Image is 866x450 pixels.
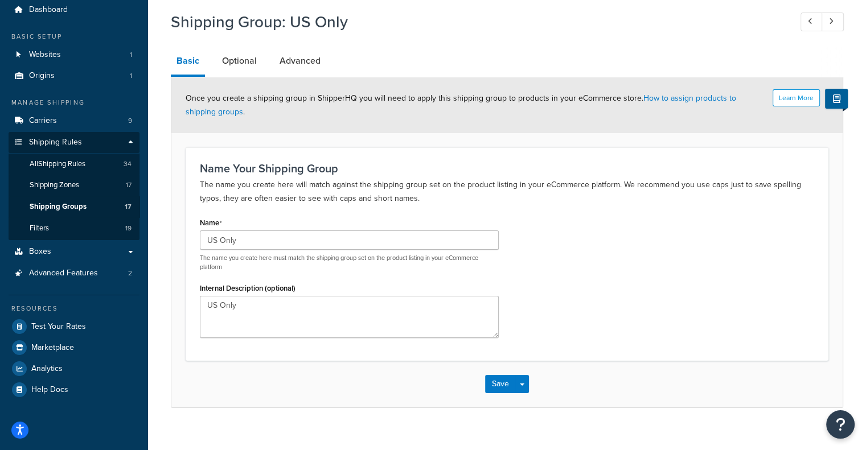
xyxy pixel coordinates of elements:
button: Show Help Docs [825,89,848,109]
li: Carriers [9,110,139,131]
span: 1 [130,50,132,60]
li: Advanced Features [9,263,139,284]
label: Internal Description (optional) [200,284,295,292]
a: Test Your Rates [9,316,139,337]
span: Advanced Features [29,269,98,278]
a: Boxes [9,241,139,262]
span: Boxes [29,247,51,257]
span: Carriers [29,116,57,126]
span: Origins [29,71,55,81]
h1: Shipping Group: US Only [171,11,779,33]
div: Resources [9,304,139,313]
a: Analytics [9,358,139,379]
span: 19 [125,224,132,233]
a: Optional [216,47,262,75]
span: 9 [128,116,132,126]
span: Test Your Rates [31,322,86,332]
a: Help Docs [9,379,139,400]
p: The name you create here will match against the shipping group set on the product listing in your... [200,178,814,205]
span: 1 [130,71,132,81]
button: Open Resource Center [826,410,855,439]
a: Shipping Zones17 [9,175,139,196]
span: Help Docs [31,385,68,395]
li: Origins [9,65,139,86]
p: The name you create here must match the shipping group set on the product listing in your eCommer... [200,254,499,271]
span: Shipping Groups [30,202,87,212]
li: Shipping Rules [9,132,139,240]
a: Basic [171,47,205,77]
span: Shipping Rules [29,138,82,147]
span: Websites [29,50,61,60]
a: Shipping Rules [9,132,139,153]
li: Websites [9,44,139,65]
a: Advanced Features2 [9,263,139,284]
span: 17 [126,180,132,190]
li: Shipping Groups [9,196,139,217]
span: Marketplace [31,343,74,353]
a: AllShipping Rules34 [9,154,139,175]
a: Origins1 [9,65,139,86]
span: All Shipping Rules [30,159,85,169]
span: Filters [30,224,49,233]
a: Advanced [274,47,326,75]
span: 17 [125,202,132,212]
a: Marketplace [9,337,139,358]
span: Once you create a shipping group in ShipperHQ you will need to apply this shipping group to produ... [186,92,736,118]
textarea: US Only [200,296,499,338]
span: 2 [128,269,132,278]
a: Carriers9 [9,110,139,131]
span: Dashboard [29,5,68,15]
button: Save [485,375,516,393]
a: Next Record [822,13,844,31]
div: Basic Setup [9,32,139,42]
span: 34 [124,159,132,169]
a: Shipping Groups17 [9,196,139,217]
li: Shipping Zones [9,175,139,196]
a: Previous Record [801,13,823,31]
button: Learn More [773,89,820,106]
a: Websites1 [9,44,139,65]
a: Filters19 [9,218,139,239]
li: Filters [9,218,139,239]
label: Name [200,218,222,228]
div: Manage Shipping [9,98,139,108]
span: Shipping Zones [30,180,79,190]
span: Analytics [31,364,63,374]
h3: Name Your Shipping Group [200,162,814,175]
